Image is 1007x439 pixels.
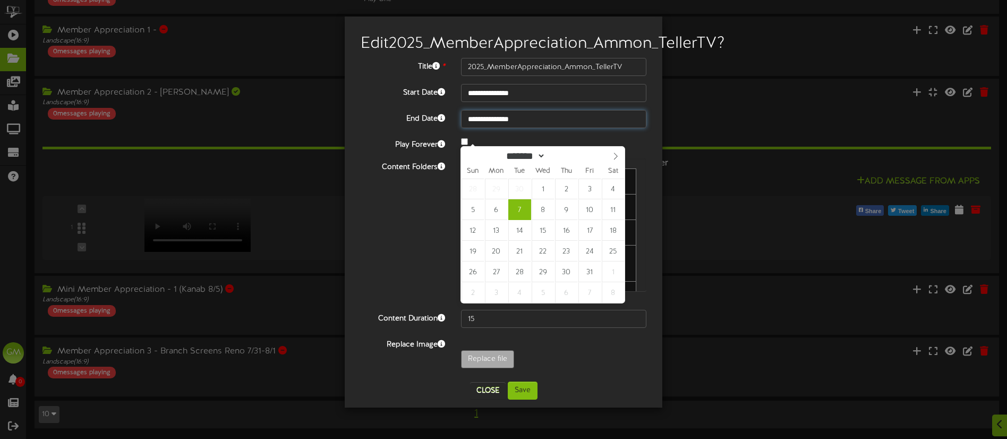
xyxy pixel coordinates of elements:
[602,179,625,199] span: October 4, 2025
[578,199,601,220] span: October 10, 2025
[602,241,625,261] span: October 25, 2025
[485,261,508,282] span: October 27, 2025
[508,382,537,400] button: Save
[602,220,625,241] span: October 18, 2025
[461,58,646,76] input: Title
[485,179,508,199] span: September 29, 2025
[601,168,625,175] span: Sat
[353,158,453,173] label: Content Folders
[462,261,484,282] span: October 26, 2025
[361,35,646,53] h2: Edit 2025_MemberAppreciation_Ammon_TellerTV ?
[462,282,484,303] span: November 2, 2025
[461,310,646,328] input: 15
[462,199,484,220] span: October 5, 2025
[602,199,625,220] span: October 11, 2025
[578,168,601,175] span: Fri
[532,199,554,220] span: October 8, 2025
[508,241,531,261] span: October 21, 2025
[470,382,506,399] button: Close
[602,282,625,303] span: November 8, 2025
[555,179,578,199] span: October 2, 2025
[508,199,531,220] span: October 7, 2025
[555,261,578,282] span: October 30, 2025
[462,241,484,261] span: October 19, 2025
[485,220,508,241] span: October 13, 2025
[532,261,554,282] span: October 29, 2025
[531,168,554,175] span: Wed
[532,241,554,261] span: October 22, 2025
[484,168,508,175] span: Mon
[485,241,508,261] span: October 20, 2025
[578,220,601,241] span: October 17, 2025
[485,199,508,220] span: October 6, 2025
[555,282,578,303] span: November 6, 2025
[555,199,578,220] span: October 9, 2025
[508,220,531,241] span: October 14, 2025
[462,179,484,199] span: September 28, 2025
[578,261,601,282] span: October 31, 2025
[508,179,531,199] span: September 30, 2025
[353,136,453,150] label: Play Forever
[532,220,554,241] span: October 15, 2025
[508,282,531,303] span: November 4, 2025
[578,179,601,199] span: October 3, 2025
[353,310,453,324] label: Content Duration
[532,282,554,303] span: November 5, 2025
[353,110,453,124] label: End Date
[578,241,601,261] span: October 24, 2025
[485,282,508,303] span: November 3, 2025
[508,261,531,282] span: October 28, 2025
[508,168,531,175] span: Tue
[461,168,484,175] span: Sun
[555,220,578,241] span: October 16, 2025
[578,282,601,303] span: November 7, 2025
[353,58,453,72] label: Title
[602,261,625,282] span: November 1, 2025
[545,150,584,162] input: Year
[462,220,484,241] span: October 12, 2025
[353,84,453,98] label: Start Date
[554,168,578,175] span: Thu
[555,241,578,261] span: October 23, 2025
[353,336,453,350] label: Replace Image
[532,179,554,199] span: October 1, 2025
